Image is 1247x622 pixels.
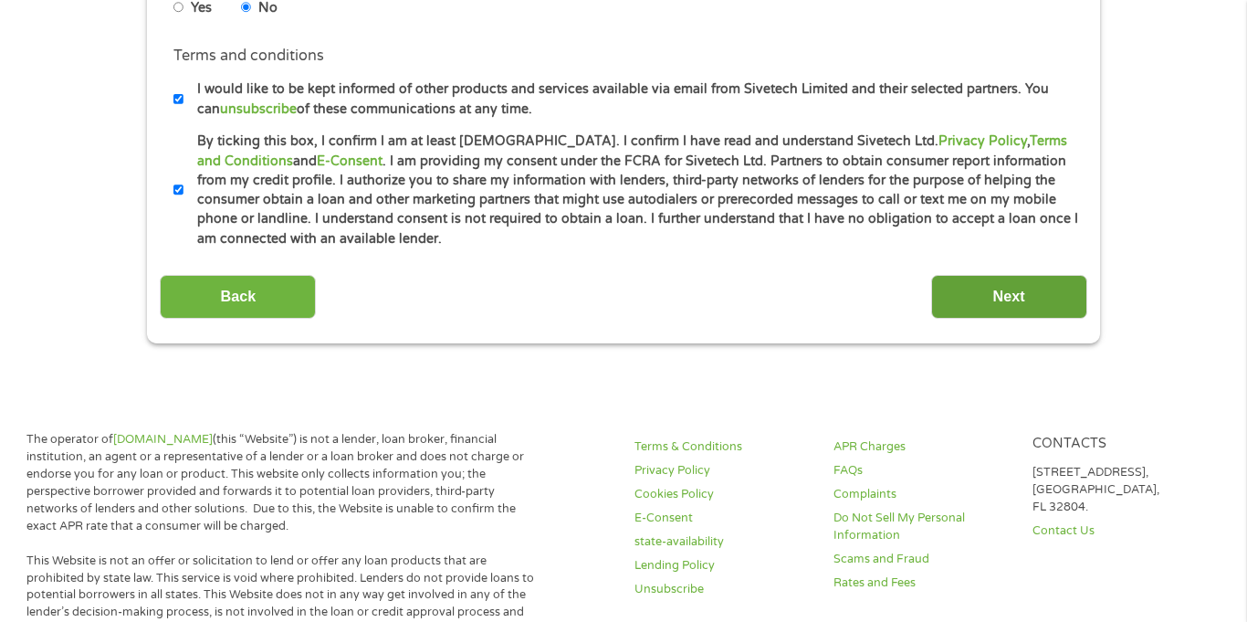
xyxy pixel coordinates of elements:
a: state-availability [634,533,812,551]
input: Next [931,275,1087,320]
a: [DOMAIN_NAME] [113,432,213,447]
label: I would like to be kept informed of other products and services available via email from Sivetech... [183,79,1079,119]
p: The operator of (this “Website”) is not a lender, loan broker, financial institution, an agent or... [26,431,541,534]
a: unsubscribe [220,101,297,117]
a: Contact Us [1032,522,1210,540]
label: By ticking this box, I confirm I am at least [DEMOGRAPHIC_DATA]. I confirm I have read and unders... [183,132,1079,248]
a: Rates and Fees [833,575,1011,592]
a: Complaints [833,486,1011,503]
a: Privacy Policy [634,462,812,480]
a: E-Consent [317,153,382,169]
input: Back [160,275,316,320]
a: Privacy Policy [938,133,1027,149]
label: Terms and conditions [173,47,324,66]
a: E-Consent [634,510,812,527]
a: Scams and Fraud [833,551,1011,568]
a: Terms and Conditions [197,133,1067,168]
a: Cookies Policy [634,486,812,503]
a: Terms & Conditions [634,438,812,456]
a: Do Not Sell My Personal Information [833,510,1011,544]
a: FAQs [833,462,1011,480]
a: Unsubscribe [634,581,812,598]
h4: Contacts [1032,436,1210,453]
p: [STREET_ADDRESS], [GEOGRAPHIC_DATA], FL 32804. [1032,464,1210,516]
a: APR Charges [833,438,1011,456]
a: Lending Policy [634,557,812,575]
